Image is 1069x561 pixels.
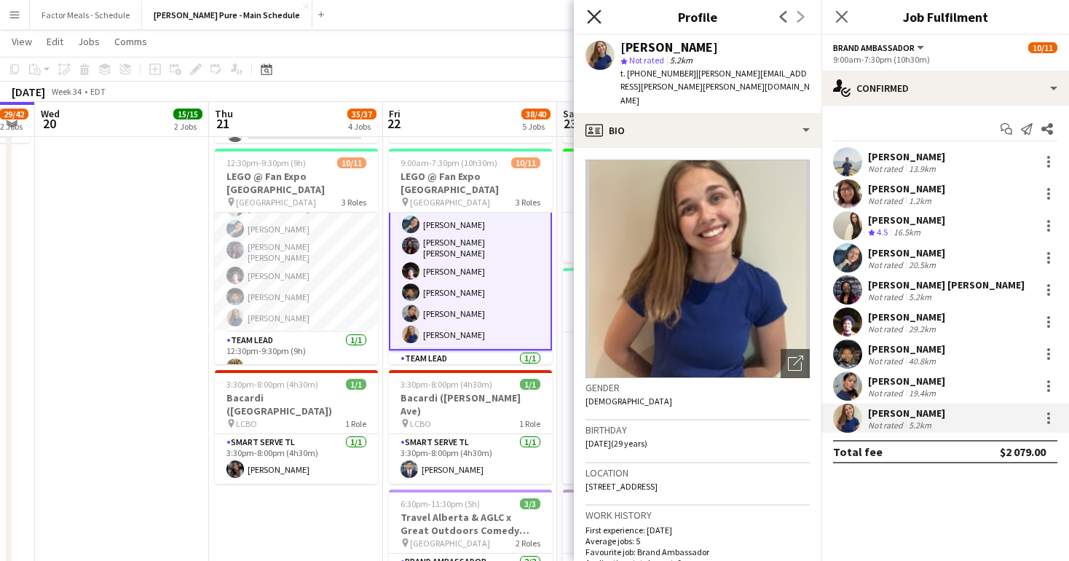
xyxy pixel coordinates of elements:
[563,511,726,537] h3: Bacardi ( [GEOGRAPHIC_DATA])
[585,535,810,546] p: Average jobs: 5
[389,350,552,400] app-card-role: Team Lead1/19:00am-7:30pm (10h30m)
[174,121,202,132] div: 2 Jobs
[868,342,945,356] div: [PERSON_NAME]
[6,32,38,51] a: View
[173,109,202,119] span: 15/15
[781,349,810,378] div: Open photos pop-in
[213,115,233,132] span: 21
[389,370,552,484] app-job-card: 3:30pm-8:00pm (4h30m)1/1Bacardi ([PERSON_NAME] Ave) LCBO1 RoleSmart Serve TL1/13:30pm-8:00pm (4h3...
[868,356,906,366] div: Not rated
[868,420,906,431] div: Not rated
[109,32,153,51] a: Comms
[236,197,316,208] span: [GEOGRAPHIC_DATA]
[563,289,726,315] h3: LEGO @ Fan Expo [GEOGRAPHIC_DATA]
[906,195,934,206] div: 1.2km
[585,525,810,535] p: First experience: [DATE]
[342,197,366,208] span: 3 Roles
[868,291,906,302] div: Not rated
[563,268,726,484] app-job-card: 9:00am-7:30pm (10h30m)10/11LEGO @ Fan Expo [GEOGRAPHIC_DATA] [GEOGRAPHIC_DATA]3 Roles[PERSON_NAME...
[585,509,810,522] h3: Work history
[90,86,106,97] div: EDT
[78,35,100,48] span: Jobs
[520,498,540,509] span: 3/3
[1000,444,1046,459] div: $2 079.00
[520,379,540,390] span: 1/1
[30,1,142,29] button: Factor Meals - Schedule
[563,213,726,262] app-card-role: Team Lead1/19:00am-5:00pm (8h)[PERSON_NAME]
[585,438,647,449] span: [DATE] (29 years)
[833,42,926,53] button: Brand Ambassador
[868,195,906,206] div: Not rated
[585,381,810,394] h3: Gender
[585,160,810,378] img: Crew avatar or photo
[585,546,810,557] p: Favourite job: Brand Ambassador
[585,466,810,479] h3: Location
[337,157,366,168] span: 10/11
[142,1,312,29] button: [PERSON_NAME] Pure - Main Schedule
[574,7,821,26] h3: Profile
[891,227,923,239] div: 16.5km
[347,109,376,119] span: 35/37
[833,42,915,53] span: Brand Ambassador
[516,538,540,549] span: 2 Roles
[215,149,378,364] app-job-card: 12:30pm-9:30pm (9h)10/11LEGO @ Fan Expo [GEOGRAPHIC_DATA] [GEOGRAPHIC_DATA]3 Roles[PERSON_NAME][P...
[389,434,552,484] app-card-role: Smart Serve TL1/13:30pm-8:00pm (4h30m)[PERSON_NAME]
[226,379,318,390] span: 3:30pm-8:00pm (4h30m)
[41,32,69,51] a: Edit
[47,35,63,48] span: Edit
[389,125,552,350] app-card-role: 9:00am-7:30pm (10h30m)[PERSON_NAME][PERSON_NAME][PERSON_NAME][PERSON_NAME][PERSON_NAME] [PERSON_N...
[868,163,906,174] div: Not rated
[389,170,552,196] h3: LEGO @ Fan Expo [GEOGRAPHIC_DATA]
[563,229,726,452] app-card-role: [PERSON_NAME][PERSON_NAME][PERSON_NAME][PERSON_NAME][PERSON_NAME] [PERSON_NAME][PERSON_NAME][PERS...
[389,107,401,120] span: Fri
[346,379,366,390] span: 1/1
[410,538,490,549] span: [GEOGRAPHIC_DATA]
[387,115,401,132] span: 22
[906,163,939,174] div: 13.9km
[389,149,552,364] app-job-card: 9:00am-7:30pm (10h30m)10/11LEGO @ Fan Expo [GEOGRAPHIC_DATA] [GEOGRAPHIC_DATA]3 Roles9:00am-7:30p...
[629,55,664,66] span: Not rated
[522,121,550,132] div: 5 Jobs
[620,68,696,79] span: t. [PHONE_NUMBER]
[868,374,945,388] div: [PERSON_NAME]
[345,418,366,429] span: 1 Role
[389,391,552,417] h3: Bacardi ([PERSON_NAME] Ave)
[868,150,945,163] div: [PERSON_NAME]
[12,35,32,48] span: View
[868,246,945,259] div: [PERSON_NAME]
[561,115,579,132] span: 23
[12,85,45,99] div: [DATE]
[215,107,233,120] span: Thu
[906,356,939,366] div: 40.8km
[1028,42,1057,53] span: 10/11
[906,388,939,399] div: 19.4km
[215,391,378,417] h3: Bacardi ([GEOGRAPHIC_DATA])
[519,418,540,429] span: 1 Role
[563,452,726,501] app-card-role: Team Lead1/19:00am-7:30pm (10h30m)[PERSON_NAME]
[410,418,431,429] span: LCBO
[667,55,695,66] span: 5.2km
[215,109,378,332] app-card-role: [PERSON_NAME][PERSON_NAME][PERSON_NAME][PERSON_NAME][PERSON_NAME][PERSON_NAME] [PERSON_NAME][PERS...
[868,259,906,270] div: Not rated
[39,115,60,132] span: 20
[833,444,883,459] div: Total fee
[72,32,106,51] a: Jobs
[215,170,378,196] h3: LEGO @ Fan Expo [GEOGRAPHIC_DATA]
[620,41,718,54] div: [PERSON_NAME]
[868,278,1025,291] div: [PERSON_NAME] [PERSON_NAME]
[410,197,490,208] span: [GEOGRAPHIC_DATA]
[563,149,726,262] app-job-card: 9:00am-5:00pm (8h)1/1Humi - CPKC Women's Golf Event Mississauga Golf Club1 RoleTeam Lead1/19:00am...
[906,291,934,302] div: 5.2km
[833,54,1057,65] div: 9:00am-7:30pm (10h30m)
[868,182,945,195] div: [PERSON_NAME]
[516,197,540,208] span: 3 Roles
[401,379,492,390] span: 3:30pm-8:00pm (4h30m)
[868,310,945,323] div: [PERSON_NAME]
[48,86,84,97] span: Week 34
[821,7,1069,26] h3: Job Fulfilment
[401,498,480,509] span: 6:30pm-11:30pm (5h)
[401,157,497,168] span: 9:00am-7:30pm (10h30m)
